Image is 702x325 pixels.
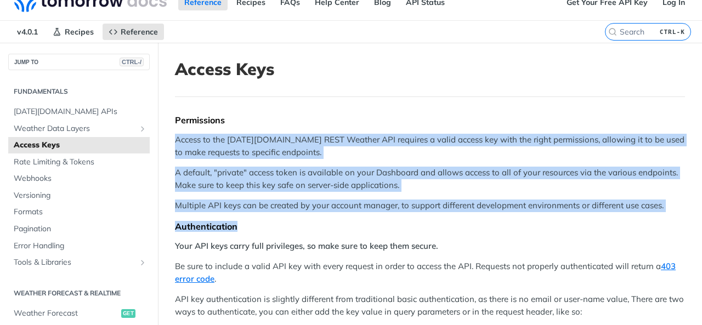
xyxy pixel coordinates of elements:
[14,308,118,319] span: Weather Forecast
[657,26,688,37] kbd: CTRL-K
[14,123,135,134] span: Weather Data Layers
[14,173,147,184] span: Webhooks
[8,121,150,137] a: Weather Data LayersShow subpages for Weather Data Layers
[8,288,150,298] h2: Weather Forecast & realtime
[65,27,94,37] span: Recipes
[121,27,158,37] span: Reference
[8,221,150,237] a: Pagination
[175,167,685,191] p: A default, "private" access token is available on your Dashboard and allows access to all of your...
[8,305,150,322] a: Weather Forecastget
[8,154,150,170] a: Rate Limiting & Tokens
[175,59,685,79] h1: Access Keys
[175,134,685,158] p: Access to the [DATE][DOMAIN_NAME] REST Weather API requires a valid access key with the right per...
[14,140,147,151] span: Access Keys
[14,157,147,168] span: Rate Limiting & Tokens
[8,170,150,187] a: Webhooks
[121,309,135,318] span: get
[8,204,150,220] a: Formats
[8,187,150,204] a: Versioning
[120,58,144,66] span: CTRL-/
[11,24,44,40] span: v4.0.1
[47,24,100,40] a: Recipes
[14,224,147,235] span: Pagination
[8,104,150,120] a: [DATE][DOMAIN_NAME] APIs
[608,27,617,36] svg: Search
[14,190,147,201] span: Versioning
[175,115,685,126] div: Permissions
[175,260,685,285] p: Be sure to include a valid API key with every request in order to access the API. Requests not pr...
[14,257,135,268] span: Tools & Libraries
[175,221,685,232] div: Authentication
[103,24,164,40] a: Reference
[175,199,685,212] p: Multiple API keys can be created by your account manager, to support different development enviro...
[14,241,147,252] span: Error Handling
[175,241,438,251] strong: Your API keys carry full privileges, so make sure to keep them secure.
[8,54,150,70] button: JUMP TOCTRL-/
[8,137,150,153] a: Access Keys
[8,87,150,96] h2: Fundamentals
[8,254,150,271] a: Tools & LibrariesShow subpages for Tools & Libraries
[138,124,147,133] button: Show subpages for Weather Data Layers
[175,293,685,318] p: API key authentication is slightly different from traditional basic authentication, as there is n...
[14,106,147,117] span: [DATE][DOMAIN_NAME] APIs
[8,238,150,254] a: Error Handling
[175,261,676,284] a: 403 error code
[138,258,147,267] button: Show subpages for Tools & Libraries
[14,207,147,218] span: Formats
